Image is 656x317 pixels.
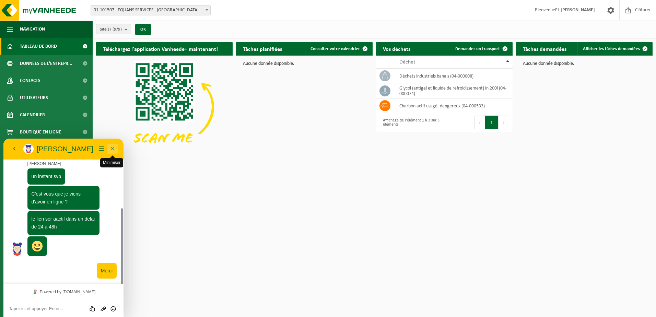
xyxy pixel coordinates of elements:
[20,89,48,106] span: Utilisateurs
[311,47,360,51] span: Consulter votre calendrier
[394,98,513,113] td: charbon actif usagé, dangereux (04-000533)
[84,167,115,174] div: Group of buttons
[96,42,225,55] h2: Téléchargez l'application Vanheede+ maintenant!
[95,167,105,174] button: Envoyer un fichier
[499,116,509,129] button: Next
[29,151,34,156] img: Tawky_16x16.svg
[96,56,233,158] img: Download de VHEPlus App
[113,27,122,32] count: (9/9)
[135,24,151,35] button: OK
[577,42,652,56] a: Afficher les tâches demandées
[243,61,366,66] p: Aucune donnée disponible.
[305,42,372,56] a: Consulter votre calendrier
[96,24,131,34] button: Site(s)(9/9)
[20,38,57,55] span: Tableau de bord
[399,59,415,65] span: Déchet
[20,124,61,141] span: Boutique en ligne
[376,42,417,55] h2: Vos déchets
[105,167,115,174] button: Insérer émoticône
[394,83,513,98] td: glycol (antigel et liquide de refroidissement) in 200l (04-000074)
[516,42,573,55] h2: Tâches demandées
[20,55,72,72] span: Données de l'entrepr...
[26,149,94,158] a: Powered by [DOMAIN_NAME]
[455,47,500,51] span: Demander un transport
[20,72,40,89] span: Contacts
[100,24,122,35] span: Site(s)
[236,42,289,55] h2: Tâches planifiées
[450,42,512,56] a: Demander un transport
[523,61,646,66] p: Aucune donnée disponible.
[20,106,45,124] span: Calendrier
[394,69,513,83] td: déchets industriels banals (04-000008)
[91,5,210,15] span: 01-101507 - EQUANS SERVICES - BRUXELLES
[3,139,124,317] iframe: chat widget
[91,5,211,15] span: 01-101507 - EQUANS SERVICES - BRUXELLES
[555,8,595,13] strong: EL [PERSON_NAME]
[379,115,441,130] div: Affichage de l'élément 1 à 3 sur 3 éléments
[84,167,95,174] div: Évaluez cette conversation
[485,116,499,129] button: 1
[474,116,485,129] button: Previous
[20,21,45,38] span: Navigation
[583,47,640,51] span: Afficher les tâches demandées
